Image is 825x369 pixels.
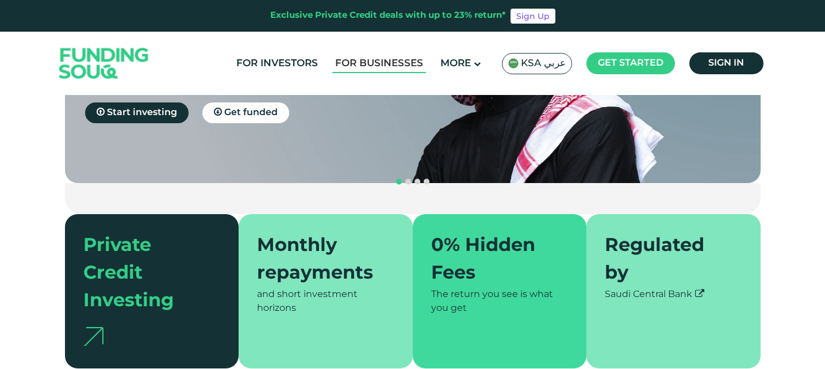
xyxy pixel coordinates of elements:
[85,102,189,123] a: Start investing
[708,59,744,67] span: Sign in
[404,177,413,187] button: navigation
[83,327,103,346] img: arrow
[431,233,555,288] div: 0% Hidden Fees
[511,9,555,24] a: Sign Up
[598,59,663,67] span: Get started
[605,288,742,302] div: Saudi Central Bank
[332,54,426,73] a: For Businesses
[689,52,763,74] a: Sign in
[224,108,278,117] span: Get funded
[202,102,289,123] a: Get funded
[257,233,381,288] div: Monthly repayments
[48,35,160,93] img: Logo
[394,177,404,187] button: navigation
[413,177,422,187] button: navigation
[521,57,566,70] span: KSA عربي
[83,233,207,315] div: Private Credit Investing
[257,288,394,315] div: and short investment horizons
[508,58,519,69] img: SA Flag
[605,233,728,288] div: Regulated by
[440,59,471,69] span: More
[233,54,321,73] a: For Investors
[431,288,569,315] div: The return you see is what you get
[107,108,177,117] span: Start investing
[422,177,431,187] button: navigation
[270,9,506,22] div: Exclusive Private Credit deals with up to 23% return*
